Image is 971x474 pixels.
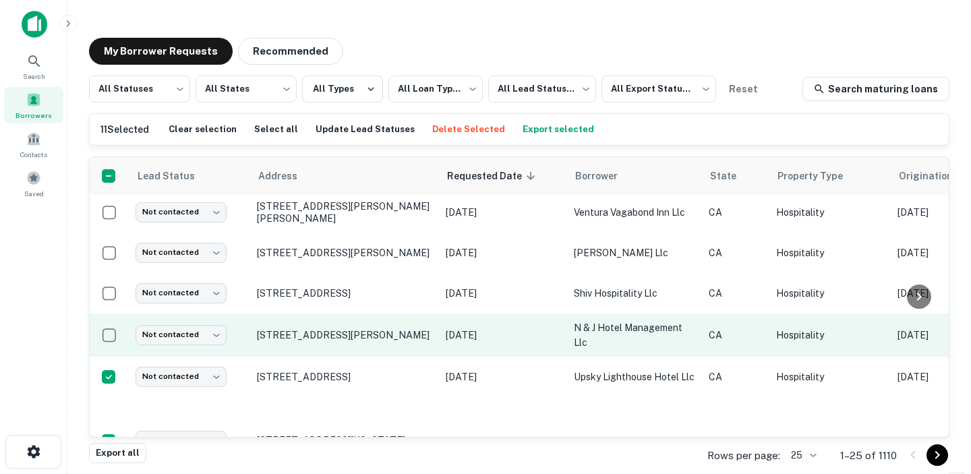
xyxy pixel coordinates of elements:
[574,369,695,384] p: upsky lighthouse hotel llc
[136,202,227,222] div: Not contacted
[20,149,47,160] span: Contacts
[574,286,695,301] p: shiv hospitality llc
[250,157,439,195] th: Address
[802,77,949,101] a: Search maturing loans
[709,369,763,384] p: CA
[4,165,63,202] a: Saved
[776,286,884,301] p: Hospitality
[776,369,884,384] p: Hospitality
[257,247,432,259] p: [STREET_ADDRESS][PERSON_NAME]
[769,157,891,195] th: Property Type
[574,205,695,220] p: ventura vagabond inn llc
[446,286,560,301] p: [DATE]
[89,443,146,463] button: Export all
[575,168,635,184] span: Borrower
[776,245,884,260] p: Hospitality
[129,157,250,195] th: Lead Status
[388,71,483,107] div: All Loan Types
[4,126,63,162] a: Contacts
[137,168,212,184] span: Lead Status
[488,71,596,107] div: All Lead Statuses
[709,245,763,260] p: CA
[702,157,769,195] th: State
[567,157,702,195] th: Borrower
[776,434,884,448] p: Hospitality
[776,328,884,343] p: Hospitality
[165,119,240,140] button: Clear selection
[777,168,860,184] span: Property Type
[519,119,597,140] button: Export selected
[709,205,763,220] p: CA
[238,38,343,65] button: Recommended
[786,446,819,465] div: 25
[16,110,52,121] span: Borrowers
[257,287,432,299] p: [STREET_ADDRESS]
[710,168,754,184] span: State
[4,48,63,84] a: Search
[447,168,539,184] span: Requested Date
[446,369,560,384] p: [DATE]
[89,71,190,107] div: All Statuses
[574,320,695,350] p: n & j hotel management llc
[22,11,47,38] img: capitalize-icon.png
[312,119,418,140] button: Update Lead Statuses
[136,431,227,450] div: Not contacted
[709,328,763,343] p: CA
[257,371,432,383] p: [STREET_ADDRESS]
[251,119,301,140] button: Select all
[926,444,948,466] button: Go to next page
[257,200,432,225] p: [STREET_ADDRESS][PERSON_NAME][PERSON_NAME]
[709,286,763,301] p: CA
[136,325,227,345] div: Not contacted
[707,448,780,464] p: Rows per page:
[446,434,560,448] p: [DATE]
[574,434,695,448] p: [PERSON_NAME] usa inc
[23,71,45,82] span: Search
[601,71,716,107] div: All Export Statuses
[904,366,971,431] iframe: Chat Widget
[136,243,227,262] div: Not contacted
[258,168,315,184] span: Address
[439,157,567,195] th: Requested Date
[89,38,233,65] button: My Borrower Requests
[136,367,227,386] div: Not contacted
[4,87,63,123] a: Borrowers
[429,119,508,140] button: Delete Selected
[136,283,227,303] div: Not contacted
[446,205,560,220] p: [DATE]
[446,328,560,343] p: [DATE]
[257,434,432,446] p: [STREET_ADDRESS][US_STATE]
[722,76,765,102] button: Reset
[840,448,897,464] p: 1–25 of 1110
[574,245,695,260] p: [PERSON_NAME] llc
[302,76,383,102] button: All Types
[446,245,560,260] p: [DATE]
[196,71,297,107] div: All States
[24,188,44,199] span: Saved
[709,434,763,448] p: CA
[776,205,884,220] p: Hospitality
[100,122,149,137] h6: 11 Selected
[257,329,432,341] p: [STREET_ADDRESS][PERSON_NAME]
